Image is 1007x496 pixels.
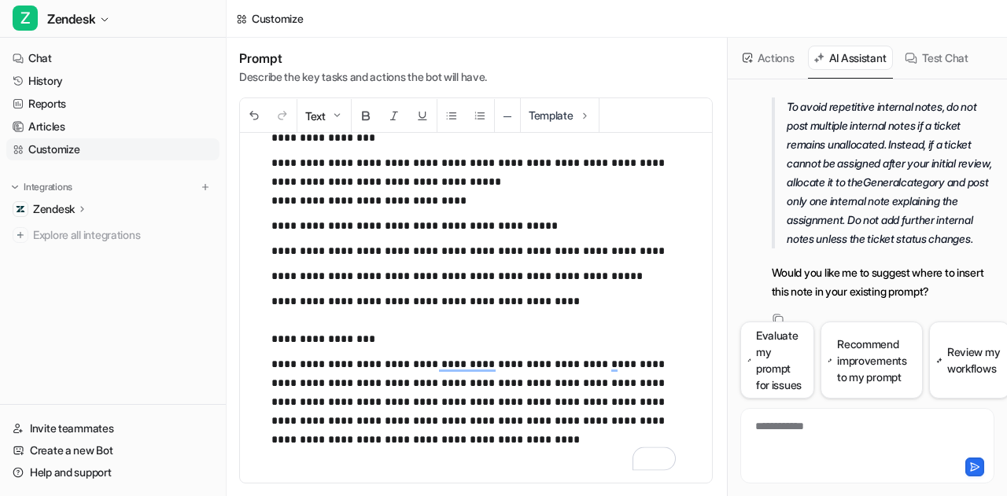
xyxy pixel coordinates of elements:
button: ─ [495,99,520,133]
p: Zendesk [33,201,75,217]
img: Template [578,109,591,122]
img: Bold [360,109,372,122]
button: Underline [408,99,437,133]
button: Undo [240,99,268,133]
em: General [863,175,901,189]
img: Underline [416,109,429,122]
a: Help and support [6,461,219,483]
img: explore all integrations [13,227,28,243]
button: Text [297,99,351,133]
a: Explore all integrations [6,224,219,246]
p: Would you like me to suggest where to insert this note in your existing prompt? [772,263,994,301]
button: Ordered List [466,99,494,133]
button: Integrations [6,179,77,195]
a: Chat [6,47,219,69]
a: History [6,70,219,92]
img: menu_add.svg [200,182,211,193]
a: Create a new Bot [6,439,219,461]
div: To enrich screen reader interactions, please activate Accessibility in Grammarly extension settings [240,133,700,483]
p: Describe the key tasks and actions the bot will have. [239,69,487,85]
span: Zendesk [47,8,95,30]
button: Italic [380,99,408,133]
button: Unordered List [437,99,466,133]
button: Template [521,98,599,132]
img: Italic [388,109,400,122]
img: Undo [248,109,260,122]
a: Invite teammates [6,417,219,439]
img: Ordered List [474,109,486,122]
button: Redo [268,99,297,133]
a: Customize [6,138,219,160]
button: Actions [737,46,802,70]
button: AI Assistant [808,46,894,70]
h1: Prompt [239,50,487,66]
div: Customize [252,10,303,27]
img: Redo [276,109,289,122]
span: Explore all integrations [33,222,213,248]
a: Articles [6,116,219,138]
button: Bold [352,99,380,133]
img: Zendesk [16,204,25,214]
button: Evaluate my prompt for issues [740,321,815,399]
button: Recommend improvements to my prompt [821,321,923,399]
img: Dropdown Down Arrow [330,109,343,122]
span: Z [13,6,38,31]
p: To avoid repetitive internal notes, do not post multiple internal notes if a ticket remains unall... [787,97,994,248]
button: Test Chat [899,46,975,70]
img: expand menu [9,182,20,193]
a: Reports [6,93,219,115]
img: Unordered List [445,109,458,122]
p: Integrations [24,181,72,193]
